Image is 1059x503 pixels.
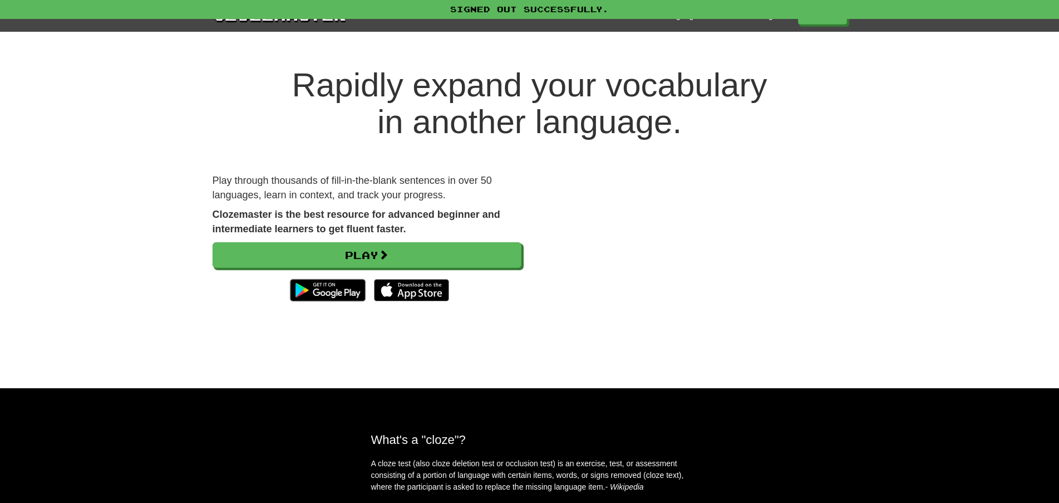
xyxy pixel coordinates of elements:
[605,482,644,491] em: - Wikipedia
[371,458,688,493] p: A cloze test (also cloze deletion test or occlusion test) is an exercise, test, or assessment con...
[371,433,688,447] h2: What's a "cloze"?
[213,174,521,202] p: Play through thousands of fill-in-the-blank sentences in over 50 languages, learn in context, and...
[284,274,371,307] img: Get it on Google Play
[213,242,521,268] a: Play
[374,279,449,301] img: Download_on_the_App_Store_Badge_US-UK_135x40-25178aeef6eb6b83b96f5f2d004eda3bffbb37122de64afbaef7...
[213,209,500,235] strong: Clozemaster is the best resource for advanced beginner and intermediate learners to get fluent fa...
